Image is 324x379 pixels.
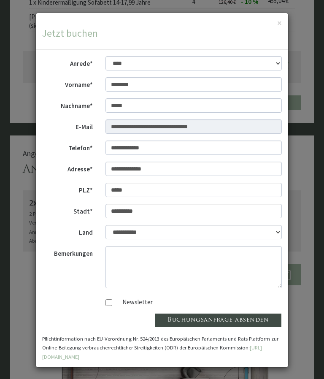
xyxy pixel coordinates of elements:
label: Adresse* [36,162,99,173]
label: Stadt* [36,204,99,216]
button: Buchungsanfrage absenden [154,313,282,328]
a: [URL][DOMAIN_NAME] [42,344,262,360]
div: Dienstag [121,6,158,20]
label: E-Mail [36,119,99,131]
label: Land [36,225,99,237]
label: Nachname* [36,98,99,110]
button: Senden [224,222,278,237]
label: Newsletter [114,298,153,306]
label: Telefon* [36,141,99,152]
div: Montis – Active Nature Spa [13,24,120,30]
label: Vorname* [36,77,99,89]
h3: Jetzt buchen [42,28,282,39]
div: Guten Tag, wie können wir Ihnen helfen? [6,22,124,46]
small: Pflichtinformation nach EU-Verordnung Nr. 524/2013 des Europäischen Parlaments und Rats Plattform... [42,335,278,360]
button: × [277,19,282,27]
label: Bemerkungen [36,246,99,258]
label: Anrede* [36,56,99,68]
small: 09:11 [13,39,120,45]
